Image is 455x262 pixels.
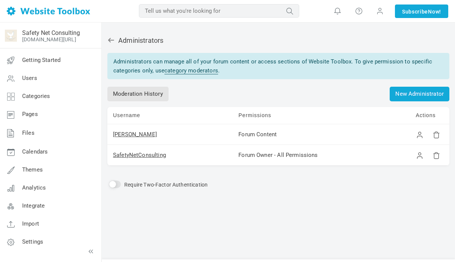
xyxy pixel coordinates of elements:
span: Themes [22,166,43,173]
a: Moderation History [107,87,169,101]
a: SubscribeNow! [395,5,448,18]
span: Integrate [22,202,45,209]
span: Analytics [22,184,46,191]
label: Require Two-Factor Authentication [124,182,208,188]
a: Safety Net Consulting [22,29,80,36]
a: New Administrator [390,87,449,101]
td: Username [107,107,233,124]
span: Pages [22,111,38,117]
a: [PERSON_NAME] [113,131,157,138]
span: Settings [22,238,43,245]
td: Actions [410,107,449,124]
td: Forum Owner - All Permissions [233,145,410,166]
div: Administrators can manage all of your forum content or access sections of Website Toolbox. To giv... [107,53,449,79]
a: [DOMAIN_NAME][URL] [22,36,76,42]
img: favicon.ico [5,30,17,42]
a: category moderators [164,67,218,74]
span: Files [22,129,35,136]
span: Now! [428,8,441,16]
span: Categories [22,93,50,99]
span: Import [22,220,39,227]
div: Administrators [107,36,449,45]
span: Calendars [22,148,48,155]
a: SafetyNetConsulting [113,152,166,158]
span: Users [22,75,37,81]
td: Permissions [233,107,410,124]
span: Getting Started [22,57,60,63]
input: Tell us what you're looking for [139,4,299,18]
td: Forum Content [233,124,410,145]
